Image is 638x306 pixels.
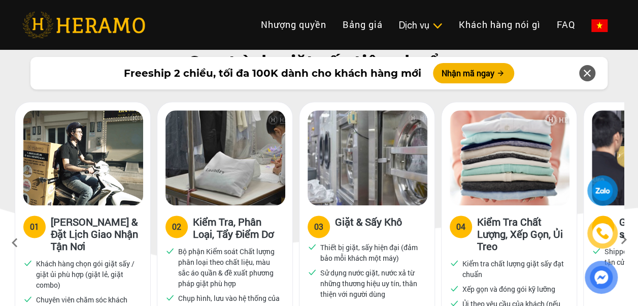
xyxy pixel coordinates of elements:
[23,258,32,267] img: checked.svg
[450,110,569,205] img: heramo-quy-trinh-giat-hap-tieu-chuan-buoc-4
[51,216,142,252] h3: [PERSON_NAME] & Đặt Lịch Giao Nhận Tận Nơi
[23,110,143,205] img: heramo-quy-trinh-giat-hap-tieu-chuan-buoc-1
[450,258,459,267] img: checked.svg
[253,14,334,36] a: Nhượng quyền
[193,216,284,240] h3: Kiểm Tra, Phân Loại, Tẩy Điểm Dơ
[462,258,565,280] p: Kiểm tra chất lượng giặt sấy đạt chuẩn
[314,221,323,233] div: 03
[335,216,402,236] h3: Giặt & Sấy Khô
[308,267,317,277] img: checked.svg
[456,221,465,233] div: 04
[596,227,609,239] img: phone-icon
[165,246,175,255] img: checked.svg
[23,294,32,303] img: checked.svg
[450,284,459,293] img: checked.svg
[308,110,427,205] img: heramo-quy-trinh-giat-hap-tieu-chuan-buoc-7
[477,216,568,252] h3: Kiểm Tra Chất Lượng, Xếp Gọn, Ủi Treo
[178,246,281,289] p: Bộ phận Kiểm soát Chất lượng phân loại theo chất liệu, màu sắc áo quần & đề xuất phương pháp giặt...
[165,293,175,302] img: checked.svg
[123,66,421,81] span: Freeship 2 chiều, tối đa 100K dành cho khách hàng mới
[591,19,608,32] img: vn-flag.png
[334,14,391,36] a: Bảng giá
[320,267,423,299] p: Sử dụng nước giặt, nước xả từ những thương hiệu uy tín, thân thiện với người dùng
[165,110,285,205] img: heramo-quy-trinh-giat-hap-tieu-chuan-buoc-2
[22,12,145,38] img: heramo-logo.png
[320,242,423,263] p: Thiết bị giặt, sấy hiện đại (đảm bảo mỗi khách một máy)
[549,14,583,36] a: FAQ
[433,63,514,83] button: Nhận mã ngay
[308,242,317,251] img: checked.svg
[172,221,181,233] div: 02
[462,284,555,294] p: Xếp gọn và đóng gói kỹ lưỡng
[451,14,549,36] a: Khách hàng nói gì
[588,219,617,248] a: phone-icon
[399,18,443,32] div: Dịch vụ
[432,21,443,31] img: subToggleIcon
[30,221,39,233] div: 01
[36,258,139,290] p: Khách hàng chọn gói giặt sấy / giặt ủi phù hợp (giặt lẻ, giặt combo)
